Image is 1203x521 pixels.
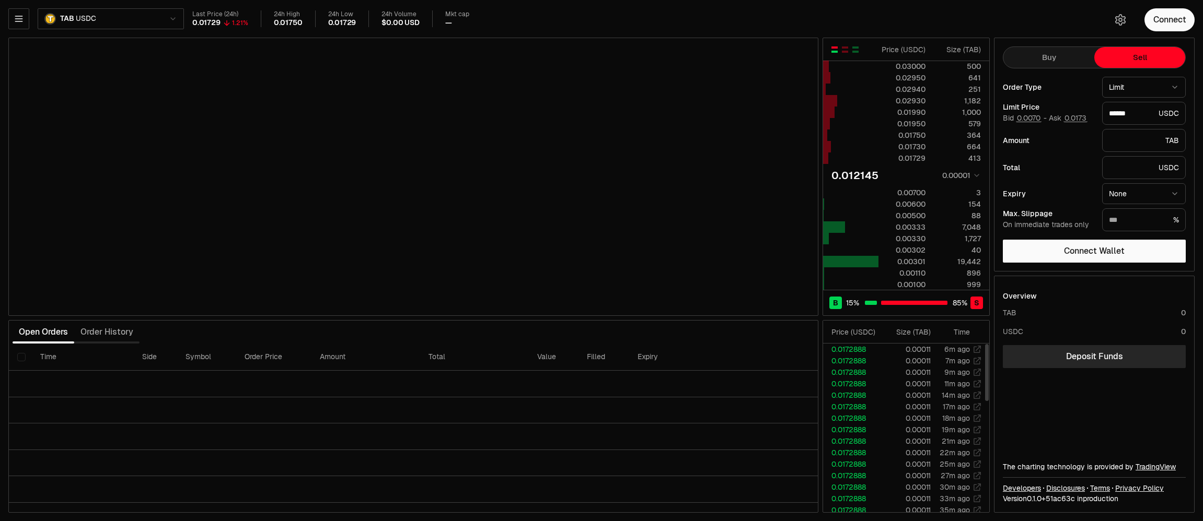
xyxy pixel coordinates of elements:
[945,356,970,365] time: 7m ago
[934,107,981,117] div: 1,000
[177,344,236,371] th: Symbol
[934,268,981,278] div: 896
[1003,461,1186,472] div: The charting technology is provided by
[381,10,419,18] div: 24h Volume
[934,44,981,55] div: Size ( TAB )
[1003,493,1186,504] div: Version 0.1.0 + in production
[1003,240,1186,263] button: Connect Wallet
[1003,84,1094,91] div: Order Type
[236,344,311,371] th: Order Price
[942,413,970,423] time: 18m ago
[232,19,248,27] div: 1.21%
[192,18,221,28] div: 0.01729
[1003,137,1094,144] div: Amount
[1090,483,1110,493] a: Terms
[934,256,981,267] div: 19,442
[1003,326,1023,337] div: USDC
[883,435,931,447] td: 0.00011
[934,119,981,129] div: 579
[974,298,979,308] span: S
[32,344,133,371] th: Time
[879,61,926,72] div: 0.03000
[629,344,727,371] th: Expiry
[944,379,970,388] time: 11m ago
[883,493,931,504] td: 0.00011
[934,73,981,83] div: 641
[1003,114,1047,123] span: Bid -
[823,412,883,424] td: 0.0172888
[934,130,981,140] div: 364
[823,355,883,366] td: 0.0172888
[940,482,970,492] time: 30m ago
[823,344,883,355] td: 0.0172888
[823,401,883,412] td: 0.0172888
[1181,326,1186,337] div: 0
[1003,220,1094,230] div: On immediate trades only
[934,187,981,198] div: 3
[942,436,970,446] time: 21m ago
[883,447,931,458] td: 0.00011
[939,169,981,182] button: 0.00001
[879,268,926,278] div: 0.00110
[45,14,55,23] img: TAB Logo
[831,327,882,337] div: Price ( USDC )
[823,389,883,401] td: 0.0172888
[1016,114,1042,122] button: 0.0070
[9,38,818,315] iframe: Financial Chart
[879,279,926,290] div: 0.00100
[879,256,926,267] div: 0.00301
[823,435,883,447] td: 0.0172888
[1003,47,1094,68] button: Buy
[1115,483,1164,493] a: Privacy Policy
[823,470,883,481] td: 0.0172888
[934,233,981,244] div: 1,727
[940,448,970,457] time: 22m ago
[942,425,970,434] time: 19m ago
[883,481,931,493] td: 0.00011
[1003,164,1094,171] div: Total
[76,14,96,23] span: USDC
[934,141,981,152] div: 664
[891,327,931,337] div: Size ( TAB )
[883,401,931,412] td: 0.00011
[833,298,838,308] span: B
[1046,494,1075,503] span: 51ac63cab18b9e1e2242c4fd16b072ad6180c1d7
[883,424,931,435] td: 0.00011
[1003,210,1094,217] div: Max. Slippage
[879,73,926,83] div: 0.02950
[1136,462,1176,471] a: TradingView
[879,222,926,232] div: 0.00333
[1102,208,1186,231] div: %
[381,18,419,28] div: $0.00 USD
[883,412,931,424] td: 0.00011
[879,96,926,106] div: 0.02930
[1102,183,1186,204] button: None
[823,504,883,516] td: 0.0172888
[1102,77,1186,98] button: Limit
[1003,345,1186,368] a: Deposit Funds
[942,390,970,400] time: 14m ago
[883,378,931,389] td: 0.00011
[934,245,981,255] div: 40
[328,10,356,18] div: 24h Low
[823,424,883,435] td: 0.0172888
[579,344,629,371] th: Filled
[74,322,140,342] button: Order History
[823,366,883,378] td: 0.0172888
[274,18,303,28] div: 0.01750
[823,447,883,458] td: 0.0172888
[934,210,981,221] div: 88
[944,368,970,377] time: 9m ago
[445,10,469,18] div: Mkt cap
[879,199,926,209] div: 0.00600
[883,389,931,401] td: 0.00011
[934,199,981,209] div: 154
[846,298,859,308] span: 15 %
[883,470,931,481] td: 0.00011
[879,44,926,55] div: Price ( USDC )
[823,481,883,493] td: 0.0172888
[823,458,883,470] td: 0.0172888
[940,327,970,337] div: Time
[1003,103,1094,111] div: Limit Price
[1046,483,1085,493] a: Disclosures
